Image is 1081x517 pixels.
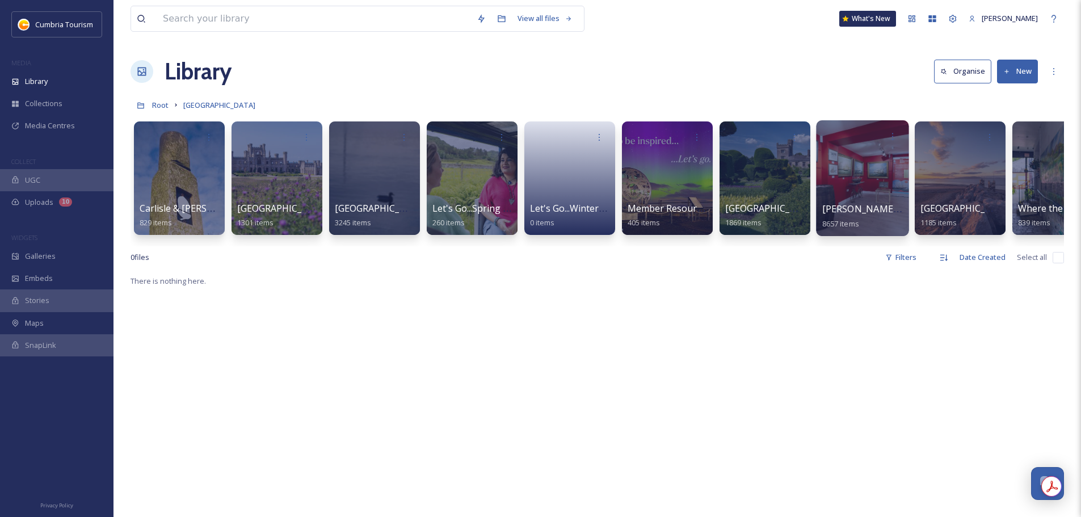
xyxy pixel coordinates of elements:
[880,246,922,268] div: Filters
[11,58,31,67] span: MEDIA
[335,202,426,215] span: [GEOGRAPHIC_DATA]
[25,295,49,306] span: Stories
[432,203,629,228] a: Let's Go...Spring / Summer 2025 Resource Hub260 items
[822,204,935,229] a: [PERSON_NAME] Uploads8657 items
[628,202,710,215] span: Member Resources
[25,175,40,186] span: UGC
[131,276,206,286] span: There is nothing here.
[25,197,53,208] span: Uploads
[25,340,56,351] span: SnapLink
[165,54,232,89] a: Library
[131,252,149,263] span: 0 file s
[40,502,73,509] span: Privacy Policy
[335,217,371,228] span: 3245 items
[157,6,471,31] input: Search your library
[982,13,1038,23] span: [PERSON_NAME]
[25,98,62,109] span: Collections
[237,217,274,228] span: 1301 items
[183,100,255,110] span: [GEOGRAPHIC_DATA]
[152,100,169,110] span: Root
[822,203,935,215] span: [PERSON_NAME] Uploads
[628,217,660,228] span: 405 items
[11,233,37,242] span: WIDGETS
[59,197,72,207] div: 10
[1031,467,1064,500] button: Open Chat
[628,203,710,228] a: Member Resources405 items
[530,217,554,228] span: 0 items
[237,202,431,215] span: [GEOGRAPHIC_DATA] & [GEOGRAPHIC_DATA]
[25,76,48,87] span: Library
[512,7,578,30] a: View all files
[25,120,75,131] span: Media Centres
[954,246,1011,268] div: Date Created
[725,202,817,215] span: [GEOGRAPHIC_DATA]
[40,498,73,511] a: Privacy Policy
[1018,217,1050,228] span: 839 items
[920,203,1012,228] a: [GEOGRAPHIC_DATA]1185 items
[335,203,426,228] a: [GEOGRAPHIC_DATA]3245 items
[140,217,172,228] span: 829 items
[530,203,635,228] a: Let's Go...Winter 2025/260 items
[997,60,1038,83] button: New
[725,203,817,228] a: [GEOGRAPHIC_DATA]1869 items
[11,157,36,166] span: COLLECT
[934,60,991,83] button: Organise
[35,19,93,30] span: Cumbria Tourism
[839,11,896,27] a: What's New
[725,217,762,228] span: 1869 items
[432,217,465,228] span: 260 items
[152,98,169,112] a: Root
[1017,252,1047,263] span: Select all
[920,202,1012,215] span: [GEOGRAPHIC_DATA]
[963,7,1044,30] a: [PERSON_NAME]
[183,98,255,112] a: [GEOGRAPHIC_DATA]
[920,217,957,228] span: 1185 items
[822,218,859,228] span: 8657 items
[140,202,281,215] span: Carlisle & [PERSON_NAME]'s Wall
[25,318,44,329] span: Maps
[25,273,53,284] span: Embeds
[934,60,997,83] a: Organise
[530,202,635,215] span: Let's Go...Winter 2025/26
[237,203,431,228] a: [GEOGRAPHIC_DATA] & [GEOGRAPHIC_DATA]1301 items
[140,203,281,228] a: Carlisle & [PERSON_NAME]'s Wall829 items
[25,251,56,262] span: Galleries
[18,19,30,30] img: images.jpg
[432,202,629,215] span: Let's Go...Spring / Summer 2025 Resource Hub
